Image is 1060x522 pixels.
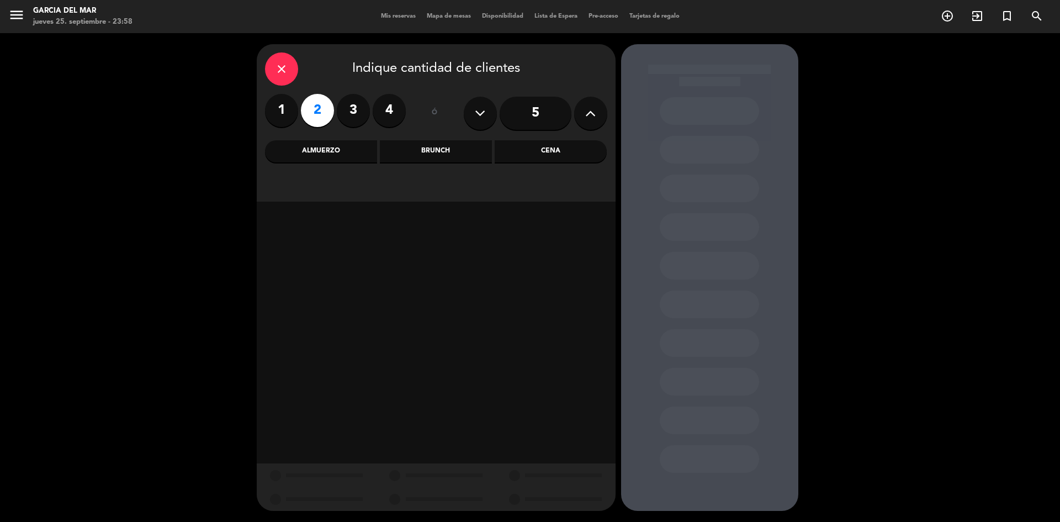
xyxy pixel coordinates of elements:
[33,17,132,28] div: jueves 25. septiembre - 23:58
[275,62,288,76] i: close
[265,52,607,86] div: Indique cantidad de clientes
[380,140,492,162] div: Brunch
[495,140,607,162] div: Cena
[1030,9,1043,23] i: search
[529,13,583,19] span: Lista de Espera
[1000,9,1014,23] i: turned_in_not
[476,13,529,19] span: Disponibilidad
[421,13,476,19] span: Mapa de mesas
[301,94,334,127] label: 2
[624,13,685,19] span: Tarjetas de regalo
[375,13,421,19] span: Mis reservas
[971,9,984,23] i: exit_to_app
[33,6,132,17] div: Garcia del Mar
[8,7,25,27] button: menu
[941,9,954,23] i: add_circle_outline
[265,94,298,127] label: 1
[337,94,370,127] label: 3
[583,13,624,19] span: Pre-acceso
[373,94,406,127] label: 4
[265,140,377,162] div: Almuerzo
[417,94,453,133] div: ó
[8,7,25,23] i: menu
